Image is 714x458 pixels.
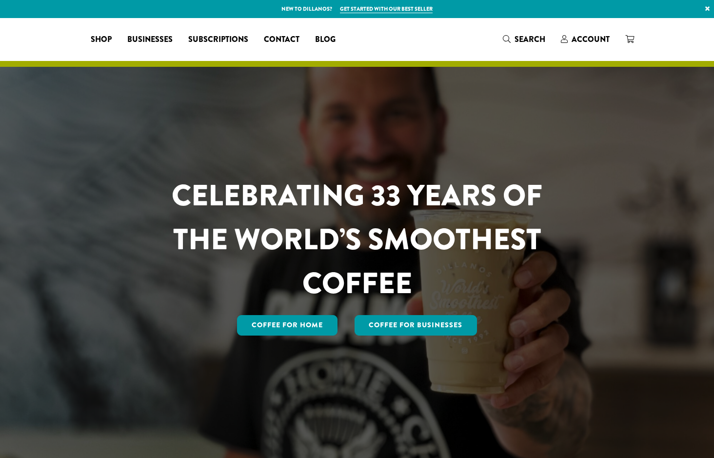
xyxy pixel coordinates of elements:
span: Search [515,34,545,45]
span: Businesses [127,34,173,46]
a: Coffee for Home [237,315,337,336]
a: Search [495,31,553,47]
a: Shop [83,32,119,47]
span: Subscriptions [188,34,248,46]
a: Get started with our best seller [340,5,433,13]
span: Shop [91,34,112,46]
span: Account [572,34,610,45]
a: Coffee For Businesses [355,315,477,336]
h1: CELEBRATING 33 YEARS OF THE WORLD’S SMOOTHEST COFFEE [143,174,571,305]
span: Blog [315,34,336,46]
span: Contact [264,34,299,46]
